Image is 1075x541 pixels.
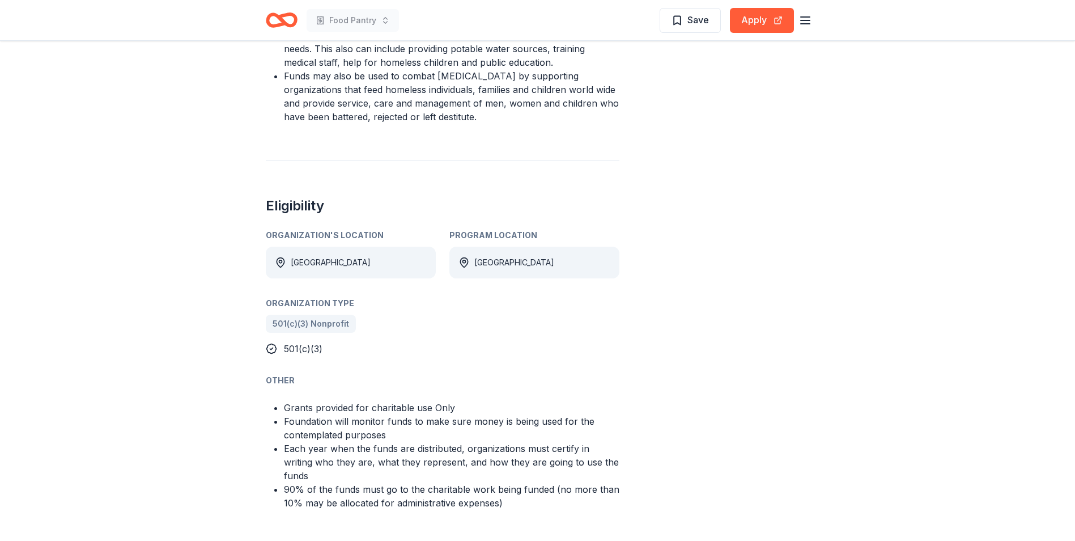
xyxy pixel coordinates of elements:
div: [GEOGRAPHIC_DATA] [474,256,554,269]
li: Foundation will monitor funds to make sure money is being used for the contemplated purposes [284,415,619,442]
h2: Eligibility [266,197,619,215]
button: Apply [730,8,794,33]
span: Save [687,12,709,27]
div: Program Location [449,229,619,242]
button: Food Pantry [307,9,399,32]
span: Food Pantry [329,14,376,27]
button: Save [660,8,721,33]
span: 501(c)(3) [284,343,322,354]
a: 501(c)(3) Nonprofit [266,315,356,333]
li: 90% of the funds must go to the charitable work being funded (no more than 10% may be allocated f... [284,483,619,510]
a: Home [266,7,298,33]
div: Other [266,374,619,387]
li: Each year when the funds are distributed, organizations must certify in writing who they are, wha... [284,442,619,483]
div: Organization's Location [266,229,436,242]
li: Funds may also be used to combat [MEDICAL_DATA] by supporting organizations that feed homeless in... [284,69,619,124]
span: 501(c)(3) Nonprofit [273,317,349,331]
div: Organization Type [266,297,619,310]
div: [GEOGRAPHIC_DATA] [291,256,371,269]
li: Grants provided for charitable use Only [284,401,619,415]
